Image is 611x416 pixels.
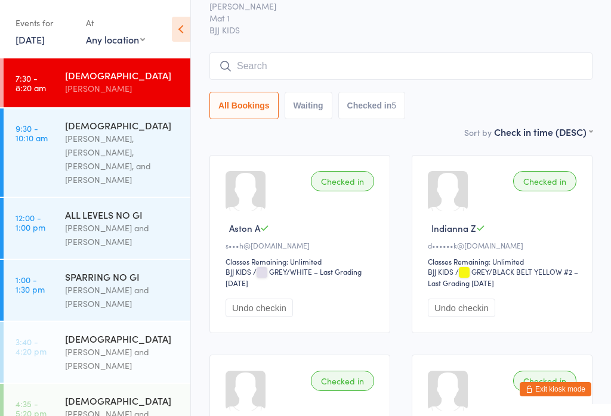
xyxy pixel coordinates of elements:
button: Checked in5 [338,92,406,119]
div: d••••••k@[DOMAIN_NAME] [428,240,580,250]
time: 9:30 - 10:10 am [16,123,48,142]
div: [PERSON_NAME] [65,82,180,95]
div: Checked in [513,371,576,391]
button: All Bookings [209,92,279,119]
button: Waiting [285,92,332,119]
div: Classes Remaining: Unlimited [226,256,378,266]
div: ALL LEVELS NO GI [65,208,180,221]
a: [DATE] [16,33,45,46]
span: Mat 1 [209,12,574,24]
a: 1:00 -1:30 pmSPARRING NO GI[PERSON_NAME] and [PERSON_NAME] [4,260,190,321]
span: BJJ KIDS [209,24,593,36]
div: Checked in [311,371,374,391]
button: Undo checkin [226,299,293,317]
div: [PERSON_NAME] and [PERSON_NAME] [65,283,180,311]
a: 12:00 -1:00 pmALL LEVELS NO GI[PERSON_NAME] and [PERSON_NAME] [4,198,190,259]
div: BJJ KIDS [428,266,453,277]
div: [DEMOGRAPHIC_DATA] [65,119,180,132]
button: Undo checkin [428,299,495,317]
div: [DEMOGRAPHIC_DATA] [65,394,180,407]
div: [DEMOGRAPHIC_DATA] [65,332,180,345]
div: [DEMOGRAPHIC_DATA] [65,69,180,82]
button: Exit kiosk mode [520,382,591,396]
a: 7:30 -8:20 am[DEMOGRAPHIC_DATA][PERSON_NAME] [4,58,190,107]
div: Events for [16,13,74,33]
label: Sort by [464,126,492,138]
span: Indianna Z [431,222,476,234]
a: 3:40 -4:20 pm[DEMOGRAPHIC_DATA][PERSON_NAME] and [PERSON_NAME] [4,322,190,383]
div: Classes Remaining: Unlimited [428,256,580,266]
div: Check in time (DESC) [494,125,593,138]
div: Checked in [513,171,576,191]
input: Search [209,52,593,80]
div: s•••h@[DOMAIN_NAME] [226,240,378,250]
div: Any location [86,33,145,46]
span: / GREY/BLACK BELT YELLOW #2 – Last Grading [DATE] [428,266,578,288]
div: SPARRING NO GI [65,270,180,283]
span: / GREY/WHITE – Last Grading [DATE] [226,266,362,288]
span: Aston A [229,222,260,234]
div: BJJ KIDS [226,266,251,277]
div: [PERSON_NAME] and [PERSON_NAME] [65,345,180,372]
div: At [86,13,145,33]
div: [PERSON_NAME], [PERSON_NAME], [PERSON_NAME], and [PERSON_NAME] [65,132,180,187]
div: Checked in [311,171,374,191]
time: 1:00 - 1:30 pm [16,275,45,294]
time: 12:00 - 1:00 pm [16,213,45,232]
time: 7:30 - 8:20 am [16,73,46,92]
time: 3:40 - 4:20 pm [16,337,47,356]
a: 9:30 -10:10 am[DEMOGRAPHIC_DATA][PERSON_NAME], [PERSON_NAME], [PERSON_NAME], and [PERSON_NAME] [4,108,190,197]
div: 5 [391,101,396,110]
div: [PERSON_NAME] and [PERSON_NAME] [65,221,180,249]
